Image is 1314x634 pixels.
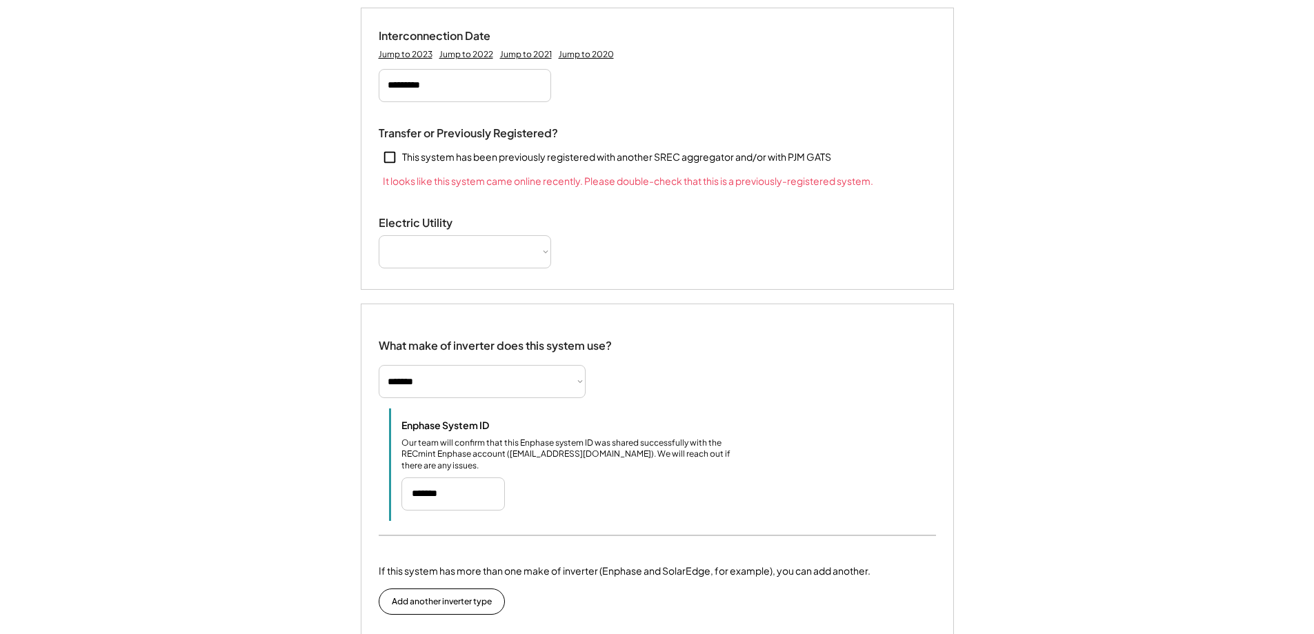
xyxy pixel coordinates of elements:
[379,126,558,141] div: Transfer or Previously Registered?
[500,49,552,60] div: Jump to 2021
[559,49,614,60] div: Jump to 2020
[379,588,505,615] button: Add another inverter type
[379,564,870,578] div: If this system has more than one make of inverter (Enphase and SolarEdge, for example), you can a...
[379,216,517,230] div: Electric Utility
[379,174,873,188] div: It looks like this system came online recently. Please double-check that this is a previously-reg...
[379,325,612,356] div: What make of inverter does this system use?
[379,49,432,60] div: Jump to 2023
[439,49,493,60] div: Jump to 2022
[401,437,746,472] div: Our team will confirm that this Enphase system ID was shared successfully with the RECmint Enphas...
[401,419,539,431] div: Enphase System ID
[402,150,831,164] div: This system has been previously registered with another SREC aggregator and/or with PJM GATS
[379,29,517,43] div: Interconnection Date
